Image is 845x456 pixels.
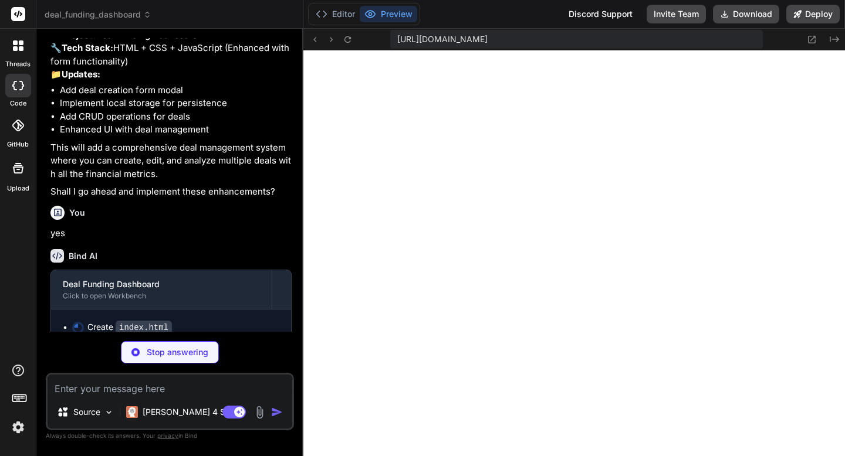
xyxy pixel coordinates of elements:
p: Always double-check its answers. Your in Bind [46,430,294,441]
button: Download [713,5,779,23]
p: 🔹 Deal Funding Dashboard 🔧 HTML + CSS + JavaScript (Enhanced with form functionality) 📁 [50,29,292,81]
span: deal_funding_dashboard [45,9,151,21]
p: This will add a comprehensive deal management system where you can create, edit, and analyze mult... [50,141,292,181]
strong: Updates: [62,69,100,80]
strong: Project: [62,29,96,40]
p: Shall I go ahead and implement these enhancements? [50,185,292,199]
label: code [10,98,26,108]
p: [PERSON_NAME] 4 S.. [143,406,230,418]
button: Deal Funding DashboardClick to open Workbench [51,270,272,309]
h6: Bind AI [69,250,97,262]
label: Upload [7,183,29,193]
p: Stop answering [147,346,208,358]
span: privacy [157,432,178,439]
iframe: Preview [303,50,845,456]
div: Discord Support [562,5,640,23]
div: Click to open Workbench [63,291,260,301]
label: threads [5,59,31,69]
span: [URL][DOMAIN_NAME] [397,33,488,45]
img: attachment [253,406,266,419]
div: Deal Funding Dashboard [63,278,260,290]
img: icon [271,406,283,418]
button: Preview [360,6,417,22]
button: Deploy [786,5,840,23]
li: Add CRUD operations for deals [60,110,292,124]
li: Implement local storage for persistence [60,97,292,110]
img: Pick Models [104,407,114,417]
div: Create [87,321,172,334]
li: Add deal creation form modal [60,84,292,97]
strong: Tech Stack: [62,42,113,53]
h6: You [69,207,85,219]
p: Source [73,406,100,418]
button: Invite Team [647,5,706,23]
p: yes [50,227,292,240]
img: settings [8,417,28,437]
img: Claude 4 Sonnet [126,406,138,418]
li: Enhanced UI with deal management [60,123,292,137]
code: index.html [116,321,172,335]
label: GitHub [7,139,29,149]
button: Editor [311,6,360,22]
